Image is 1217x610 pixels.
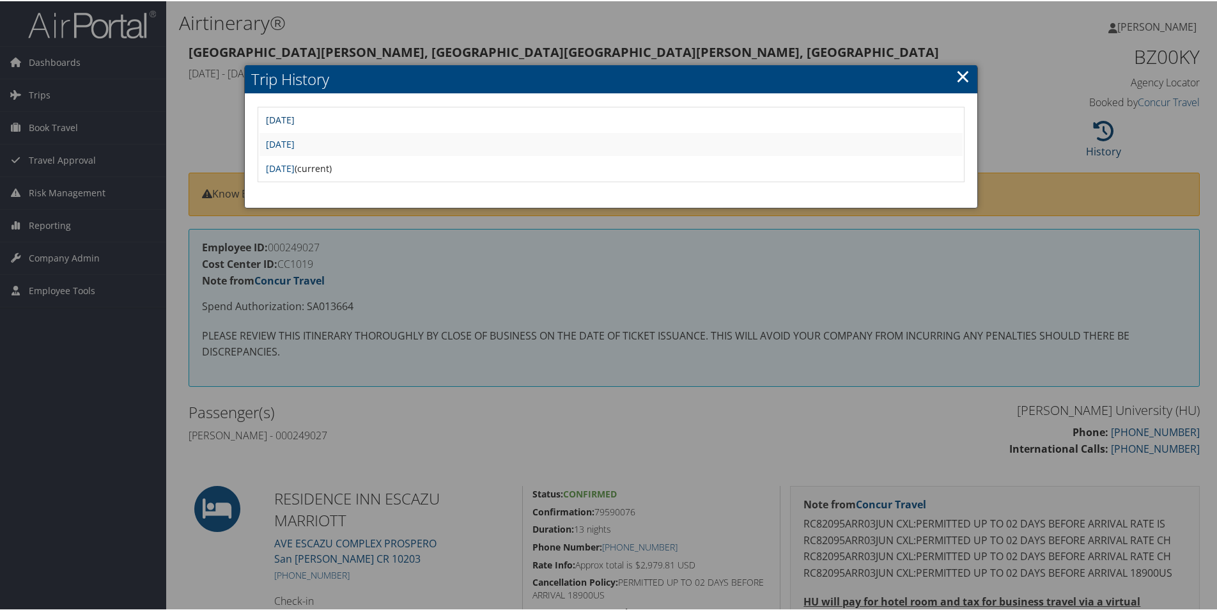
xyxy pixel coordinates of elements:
td: (current) [260,156,962,179]
h2: Trip History [245,64,977,92]
a: [DATE] [266,161,295,173]
a: [DATE] [266,137,295,149]
a: [DATE] [266,113,295,125]
a: × [956,62,970,88]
